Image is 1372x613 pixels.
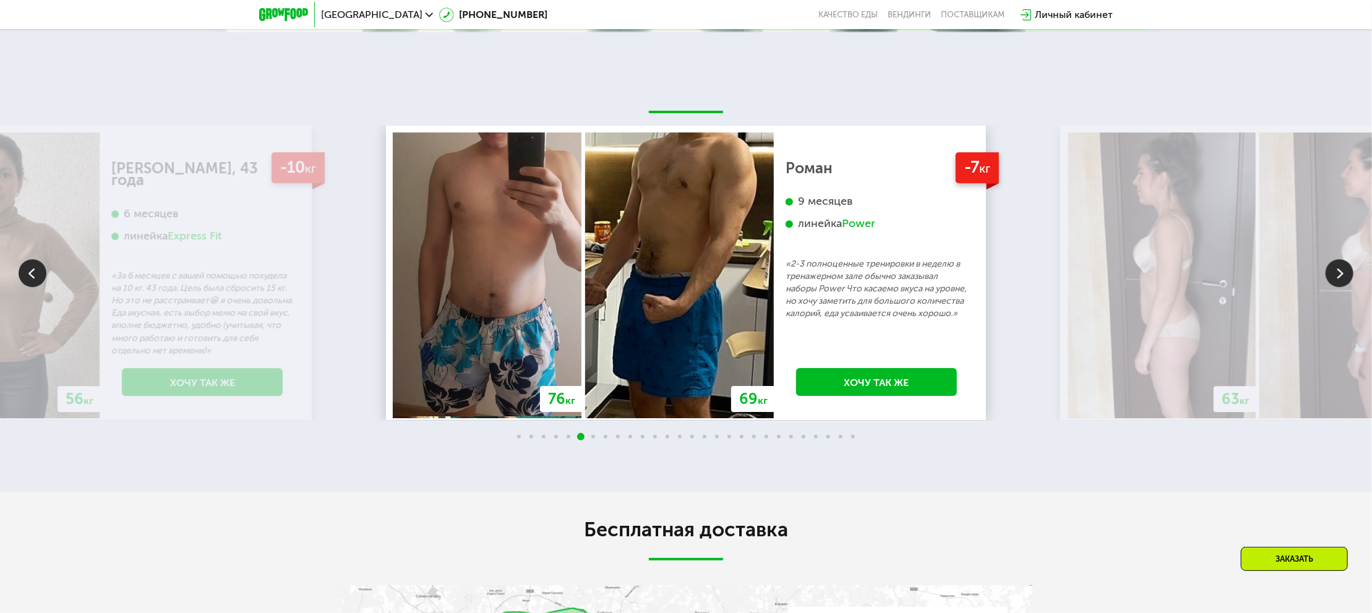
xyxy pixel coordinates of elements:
div: поставщикам [941,10,1005,20]
a: Качество еды [818,10,878,20]
div: линейка [111,229,293,243]
span: кг [979,161,990,176]
p: «2-3 полноценные тренировки в неделю в тренажерном зале обычно заказывал наборы Power Что касаемо... [786,258,967,320]
div: 9 месяцев [786,194,967,208]
div: 6 месяцев [111,207,293,221]
span: кг [1240,395,1250,406]
div: Личный кабинет [1035,7,1113,22]
div: 69 [731,386,776,412]
div: Роман [786,162,967,174]
span: кг [758,395,768,406]
h2: Бесплатная доставка [340,517,1032,542]
span: кг [84,395,93,406]
div: 56 [58,386,101,412]
div: Power [842,216,875,231]
div: -10 [272,152,325,184]
img: Slide left [19,259,46,287]
span: кг [305,161,316,176]
div: [PERSON_NAME], 43 года [111,162,293,187]
div: Express Fit [168,229,221,243]
p: «За 6 месяцев с вашей помощью похудела на 10 кг. 43 года. Цель была сбросить 15 кг. Но это не рас... [111,270,293,356]
div: Заказать [1241,547,1348,571]
a: Хочу так же [796,368,957,396]
a: Хочу так же [122,368,283,396]
div: -7 [956,152,999,184]
span: кг [565,395,575,406]
div: 76 [540,386,583,412]
a: Вендинги [888,10,931,20]
div: 63 [1214,386,1258,412]
img: Slide right [1326,259,1353,287]
span: [GEOGRAPHIC_DATA] [321,10,422,20]
a: [PHONE_NUMBER] [439,7,547,22]
div: линейка [786,216,967,231]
